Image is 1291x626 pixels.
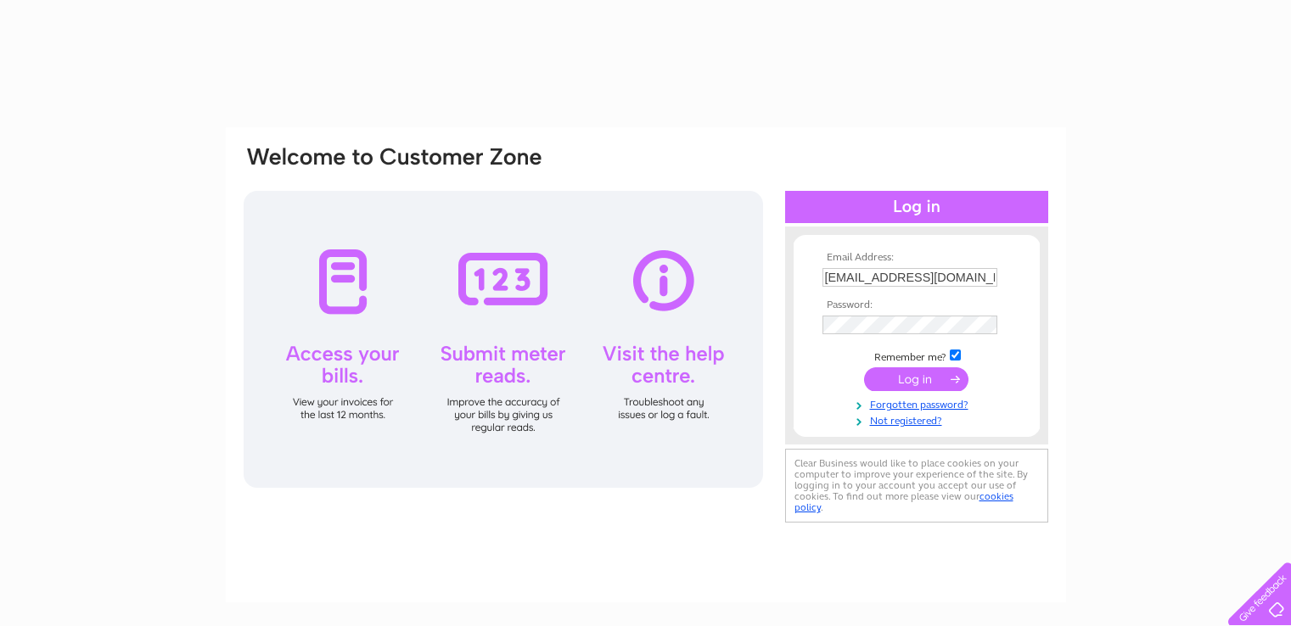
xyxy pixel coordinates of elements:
a: cookies policy [794,490,1013,513]
a: Forgotten password? [822,395,1015,411]
th: Email Address: [818,252,1015,264]
input: Submit [864,367,968,391]
div: Clear Business would like to place cookies on your computer to improve your experience of the sit... [785,449,1048,523]
a: Not registered? [822,411,1015,428]
th: Password: [818,299,1015,311]
td: Remember me? [818,347,1015,364]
